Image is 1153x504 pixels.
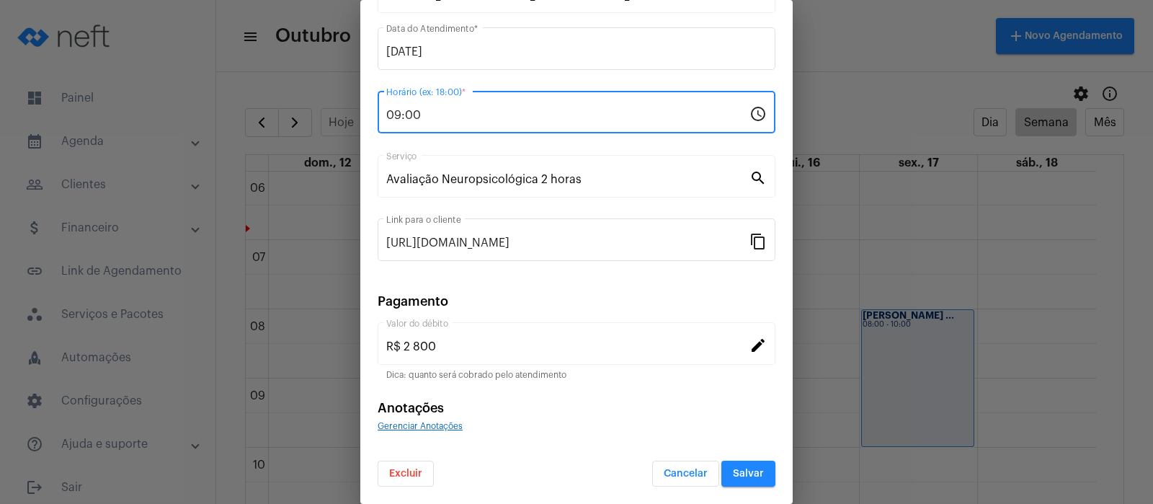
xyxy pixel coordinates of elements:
span: Excluir [389,469,422,479]
mat-hint: Dica: quanto será cobrado pelo atendimento [386,371,566,381]
input: Pesquisar serviço [386,173,749,186]
span: Anotações [378,402,444,415]
span: Salvar [733,469,764,479]
span: Pagamento [378,295,448,308]
button: Excluir [378,461,434,487]
mat-icon: search [749,169,767,186]
input: Valor [386,340,749,353]
span: Cancelar [664,469,708,479]
button: Cancelar [652,461,719,487]
span: Gerenciar Anotações [378,422,463,430]
input: Link [386,236,749,249]
mat-icon: edit [749,336,767,353]
mat-icon: content_copy [749,232,767,249]
button: Salvar [721,461,775,487]
mat-icon: schedule [749,105,767,122]
input: Horário [386,109,749,122]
